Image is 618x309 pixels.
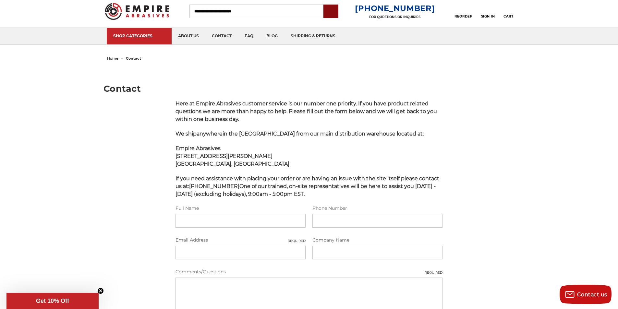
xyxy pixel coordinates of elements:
span: anywhere [197,131,223,137]
span: Here at Empire Abrasives customer service is our number one priority. If you have product related... [176,101,437,122]
p: FOR QUESTIONS OR INQUIRIES [355,15,435,19]
a: blog [260,28,284,44]
button: Close teaser [97,288,104,294]
div: SHOP CATEGORIES [113,33,165,38]
div: Get 10% OffClose teaser [6,293,99,309]
a: home [107,56,118,61]
button: Contact us [560,285,612,304]
a: [PHONE_NUMBER] [355,4,435,13]
label: Company Name [312,237,442,244]
small: Required [288,238,306,243]
span: Cart [503,14,513,18]
label: Phone Number [312,205,442,212]
a: about us [172,28,205,44]
span: We ship in the [GEOGRAPHIC_DATA] from our main distribution warehouse located at: [176,131,424,137]
a: Cart [503,4,513,18]
label: Comments/Questions [176,268,443,275]
span: Sign In [481,14,495,18]
span: contact [126,56,141,61]
label: Full Name [176,205,306,212]
span: Empire Abrasives [176,145,221,151]
h1: Contact [103,84,515,93]
a: contact [205,28,238,44]
span: If you need assistance with placing your order or are having an issue with the site itself please... [176,175,439,197]
strong: [STREET_ADDRESS][PERSON_NAME] [GEOGRAPHIC_DATA], [GEOGRAPHIC_DATA] [176,153,289,167]
strong: [PHONE_NUMBER] [189,183,239,189]
span: Get 10% Off [36,298,69,304]
a: faq [238,28,260,44]
span: Reorder [454,14,472,18]
a: Reorder [454,4,472,18]
label: Email Address [176,237,306,244]
a: shipping & returns [284,28,342,44]
small: Required [425,270,442,275]
input: Submit [324,5,337,18]
span: Contact us [577,291,607,298]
